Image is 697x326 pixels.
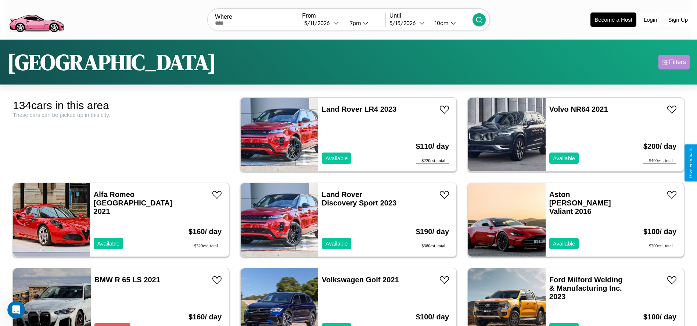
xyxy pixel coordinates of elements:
[416,220,449,243] h3: $ 190 / day
[326,239,348,248] p: Available
[416,135,449,158] h3: $ 110 / day
[416,243,449,249] div: $ 380 est. total
[643,135,676,158] h3: $ 200 / day
[322,190,396,207] a: Land Rover Discovery Sport 2023
[549,190,611,215] a: Aston [PERSON_NAME] Valiant 2016
[389,19,419,26] div: 5 / 13 / 2026
[416,158,449,164] div: $ 220 est. total
[553,153,575,163] p: Available
[326,153,348,163] p: Available
[7,47,216,77] h1: [GEOGRAPHIC_DATA]
[6,4,67,34] img: logo
[322,105,396,113] a: Land Rover LR4 2023
[669,58,686,66] div: Filters
[665,13,691,26] button: Sign Up
[549,276,623,301] a: Ford Milford Welding & Manufacturing Inc. 2023
[215,14,298,20] label: Where
[590,12,636,27] button: Become a Host
[643,158,676,164] div: $ 400 est. total
[658,55,690,69] button: Filters
[344,19,385,27] button: 7pm
[643,220,676,243] h3: $ 100 / day
[97,239,120,248] p: Available
[431,19,450,26] div: 10am
[549,105,608,113] a: Volvo NR64 2021
[640,13,661,26] button: Login
[643,243,676,249] div: $ 200 est. total
[188,220,222,243] h3: $ 160 / day
[13,99,229,112] div: 134 cars in this area
[304,19,333,26] div: 5 / 11 / 2026
[94,190,172,215] a: Alfa Romeo [GEOGRAPHIC_DATA] 2021
[346,19,363,26] div: 7pm
[302,19,344,27] button: 5/11/2026
[389,12,473,19] label: Until
[429,19,473,27] button: 10am
[13,112,229,118] div: These cars can be picked up in this city.
[188,243,222,249] div: $ 320 est. total
[302,12,385,19] label: From
[688,148,693,178] div: Give Feedback
[553,239,575,248] p: Available
[322,276,399,284] a: Volkswagen Golf 2021
[94,276,160,284] a: BMW R 65 LS 2021
[7,301,25,319] iframe: Intercom live chat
